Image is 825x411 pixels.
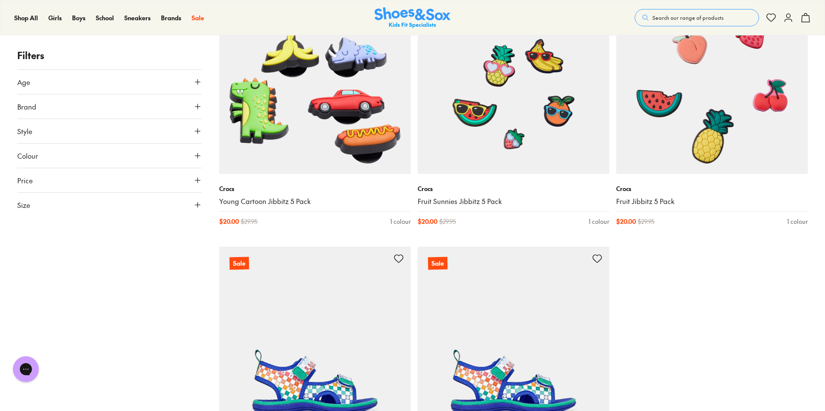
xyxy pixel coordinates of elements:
p: Crocs [219,184,411,193]
button: Colour [17,144,202,168]
button: Style [17,119,202,143]
a: Young Cartoon Jibbitz 5 Pack [219,197,411,206]
span: $ 20.00 [418,217,438,226]
span: Style [17,126,32,136]
a: Brands [161,13,181,22]
span: $ 29.95 [638,217,655,226]
p: Crocs [616,184,808,193]
p: Sale [428,257,447,270]
a: Boys [72,13,85,22]
p: Sale [230,257,249,270]
a: Fruit Jibbitz 5 Pack [616,197,808,206]
span: Search our range of products [652,14,724,22]
a: Shop All [14,13,38,22]
span: $ 29.95 [439,217,456,226]
button: Price [17,168,202,192]
a: School [96,13,114,22]
button: Brand [17,94,202,119]
span: Colour [17,151,38,161]
span: Price [17,175,33,185]
div: 1 colour [390,217,411,226]
iframe: Gorgias live chat messenger [9,353,43,385]
p: Crocs [418,184,609,193]
a: Girls [48,13,62,22]
span: Brand [17,101,36,112]
span: $ 29.95 [241,217,258,226]
button: Size [17,193,202,217]
p: Filters [17,48,202,63]
span: Age [17,77,30,87]
button: Age [17,70,202,94]
a: Sneakers [124,13,151,22]
a: Sale [192,13,204,22]
span: $ 20.00 [219,217,239,226]
div: 1 colour [589,217,609,226]
div: 1 colour [787,217,808,226]
span: $ 20.00 [616,217,636,226]
button: Search our range of products [635,9,759,26]
img: SNS_Logo_Responsive.svg [375,7,450,28]
span: Size [17,200,30,210]
a: Shoes & Sox [375,7,450,28]
a: Fruit Sunnies Jibbitz 5 Pack [418,197,609,206]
